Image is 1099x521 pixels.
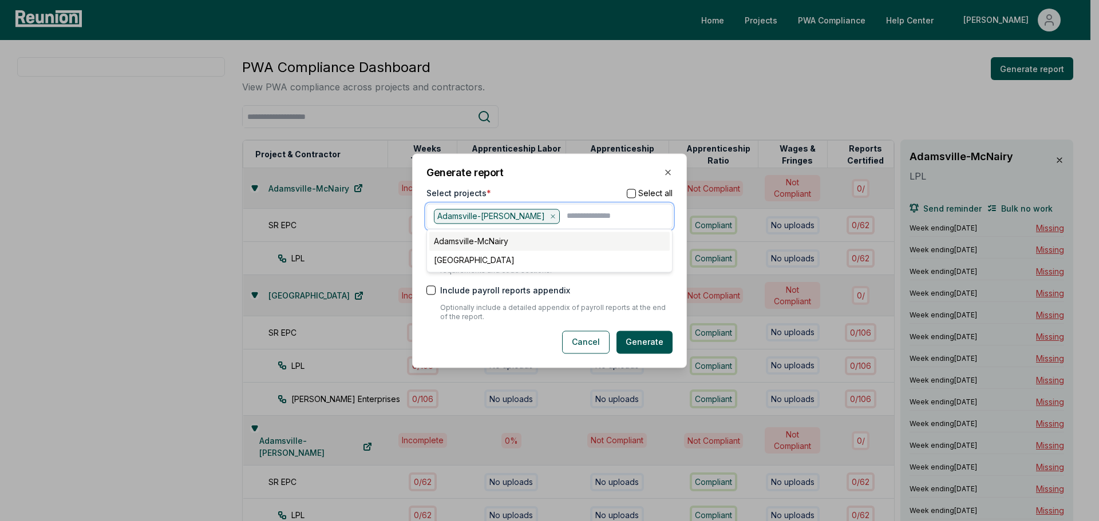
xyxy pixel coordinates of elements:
div: [GEOGRAPHIC_DATA] [429,250,670,269]
div: Adamsville-McNairy [429,232,670,250]
h2: Generate report [426,168,673,178]
label: Select projects [426,187,491,199]
div: Suggestions [426,229,673,272]
label: Include payroll reports appendix [440,284,570,296]
div: Adamsville-[PERSON_NAME] [434,209,560,224]
p: Optionally include a detailed appendix of payroll reports at the end of the report. [440,303,673,321]
button: Generate [616,331,673,353]
label: Select all [638,189,673,197]
button: Cancel [562,331,610,353]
